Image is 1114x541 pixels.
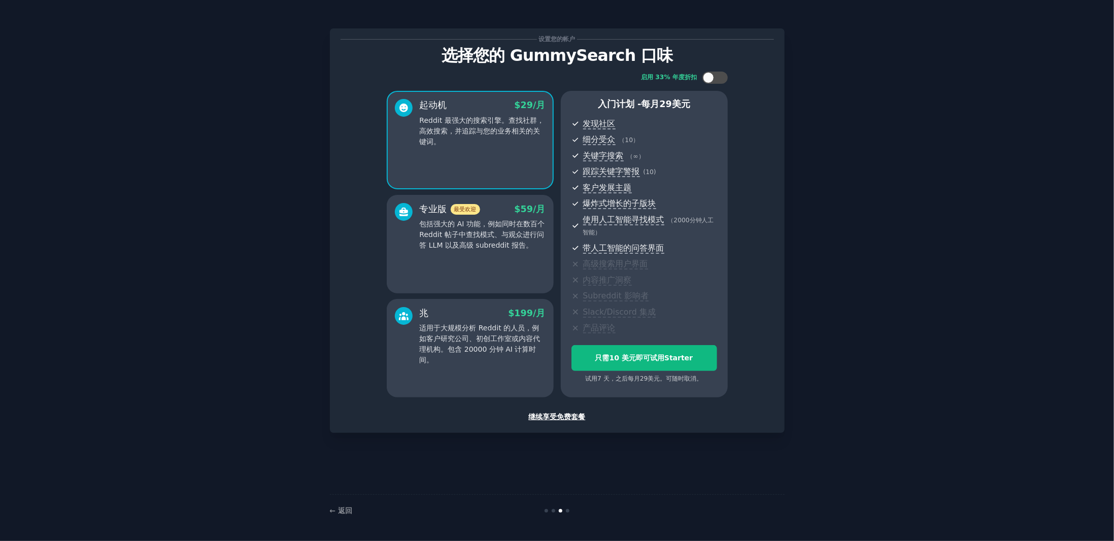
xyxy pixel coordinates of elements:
[515,100,521,110] font: $
[633,137,639,144] font: ）
[585,375,610,382] font: 试用7 天
[654,168,656,176] font: )
[571,345,717,371] button: 只需10 美元即可试用Starter
[533,204,545,214] font: /月
[660,99,672,109] font: 29
[668,217,674,224] font: （
[640,375,660,382] font: 29美元
[454,206,477,212] font: 最受欢迎
[636,354,664,362] font: 即可试用
[664,354,693,362] font: Starter
[539,36,576,43] font: 设置您的帐户
[583,291,649,300] font: Subreddit 影响者
[627,153,633,160] font: （
[533,100,545,110] font: /月
[583,198,656,208] font: 爆炸式增长的子版块
[583,166,640,176] font: 跟踪关键字警报
[610,354,636,362] font: 10 美元
[533,308,545,318] font: /月
[521,204,533,214] font: 59
[583,134,616,144] font: 细分受众
[420,324,541,364] font: 适用于大规模分析 Reddit 的人员，例如客户研究公司、初创工作室或内容代理机构。包含 20000 分钟 AI 计算时间。
[420,204,447,214] font: 专业版
[420,220,545,249] font: 包括强大的 AI 功能，例如同时在数百个 Reddit 帖子中查找模式、与观众进行问答 LLM 以及高级 subreddit 报告。
[598,99,616,109] font: 入门
[646,168,654,176] font: 10
[583,151,624,160] font: 关键字搜索
[442,46,672,64] font: 选择您的 GummySearch 口味
[529,413,586,421] font: 继续享受免费套餐
[521,100,533,110] font: 29
[515,308,533,318] font: 199
[515,204,521,214] font: $
[508,308,514,318] font: $
[583,307,656,317] font: Slack/Discord 集成
[583,323,616,332] font: 产品评论
[628,375,640,382] font: 每月
[583,119,616,128] font: 发现社区
[583,215,664,224] font: 使用人工智能寻找模式
[642,99,660,109] font: 每月
[330,506,353,515] a: ← 返回
[583,275,632,285] font: 内容推广洞察
[633,153,638,160] font: ∞
[583,243,664,253] font: 带人工智能的问答界面
[616,99,641,109] font: 计划 -
[420,116,544,146] font: Reddit 最强大的搜索引擎。查找社群，高效搜索，并追踪与您的业务相关的关键词。
[644,168,646,176] font: (
[595,354,610,362] font: 只需
[610,375,628,382] font: ，之后
[619,137,625,144] font: （
[660,375,703,382] font: 。可随时取消。
[641,74,697,81] font: 启用 33% 年度折扣
[672,99,690,109] font: 美元
[583,259,648,268] font: 高级搜索用户界面
[420,308,429,318] font: 兆
[638,153,645,160] font: ）
[420,100,447,110] font: 起动机
[625,137,633,144] font: 10
[583,183,632,192] font: 客户发展主题
[595,229,601,236] font: ）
